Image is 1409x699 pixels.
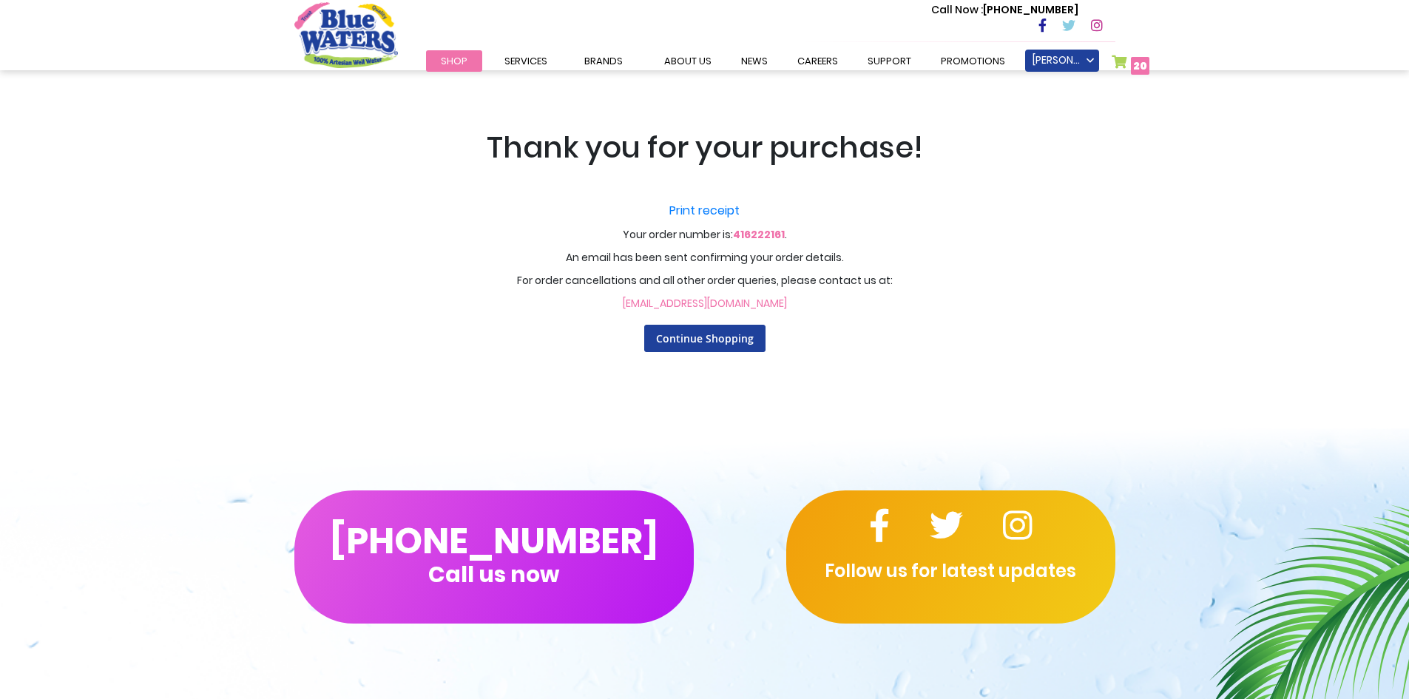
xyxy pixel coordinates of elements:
a: [EMAIL_ADDRESS][DOMAIN_NAME] [623,296,787,311]
span: Thank you for your purchase! [487,126,923,168]
span: Call Now : [931,2,983,17]
span: Call us now [428,570,559,578]
p: For order cancellations and all other order queries, please contact us at: [246,273,1163,288]
p: An email has been sent confirming your order details. [246,250,1163,266]
span: Brands [584,54,623,68]
p: Follow us for latest updates [786,558,1115,584]
a: 416222161 [733,227,785,242]
a: Print receipt [246,202,1163,220]
a: support [853,50,926,72]
span: Shop [441,54,467,68]
a: Promotions [926,50,1020,72]
span: Continue Shopping [656,331,754,345]
button: [PHONE_NUMBER]Call us now [294,490,694,624]
p: [PHONE_NUMBER] [931,2,1078,18]
p: Your order number is: . [246,195,1163,243]
span: 20 [1133,58,1147,73]
a: careers [783,50,853,72]
a: [PERSON_NAME] [1025,50,1099,72]
a: Continue Shopping [644,325,766,352]
a: about us [649,50,726,72]
a: News [726,50,783,72]
a: 20 [1112,55,1150,76]
span: Services [504,54,547,68]
a: store logo [294,2,398,67]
